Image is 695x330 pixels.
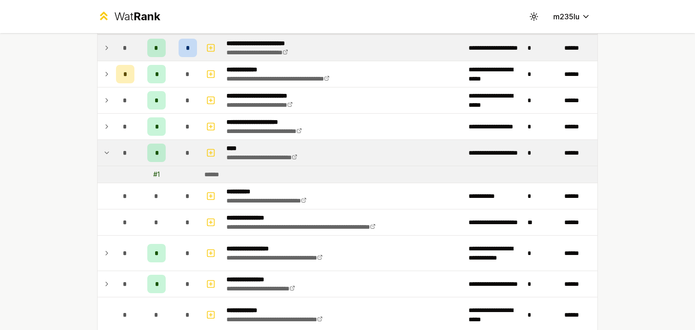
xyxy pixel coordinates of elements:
a: WatRank [97,9,160,24]
span: m235lu [553,11,579,22]
span: Rank [133,10,160,23]
div: # 1 [153,170,160,179]
button: m235lu [546,8,598,25]
div: Wat [114,9,160,24]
